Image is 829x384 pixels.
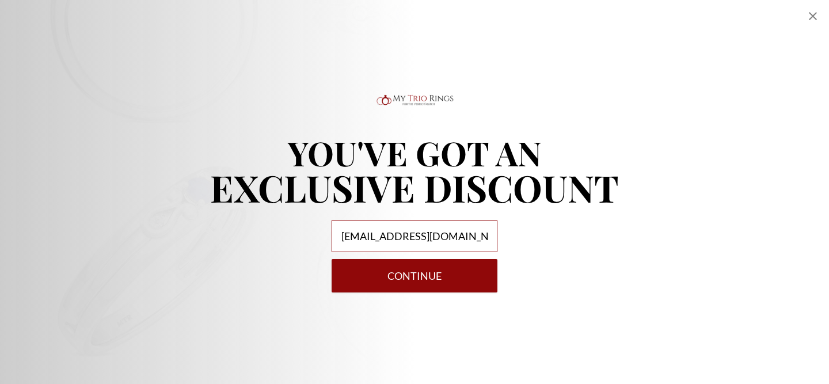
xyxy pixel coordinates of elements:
[806,9,820,23] div: Close popup
[210,169,619,206] p: EXCLUSIVE DISCOUNT
[210,136,619,169] p: YOU'VE GOT AN
[332,259,497,292] button: Continue
[7,8,136,40] span: Hello there! Welcome to My Trio Rings! Please let us know what questions you have! 😀
[332,220,497,252] input: Your email address
[374,92,455,108] img: Logo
